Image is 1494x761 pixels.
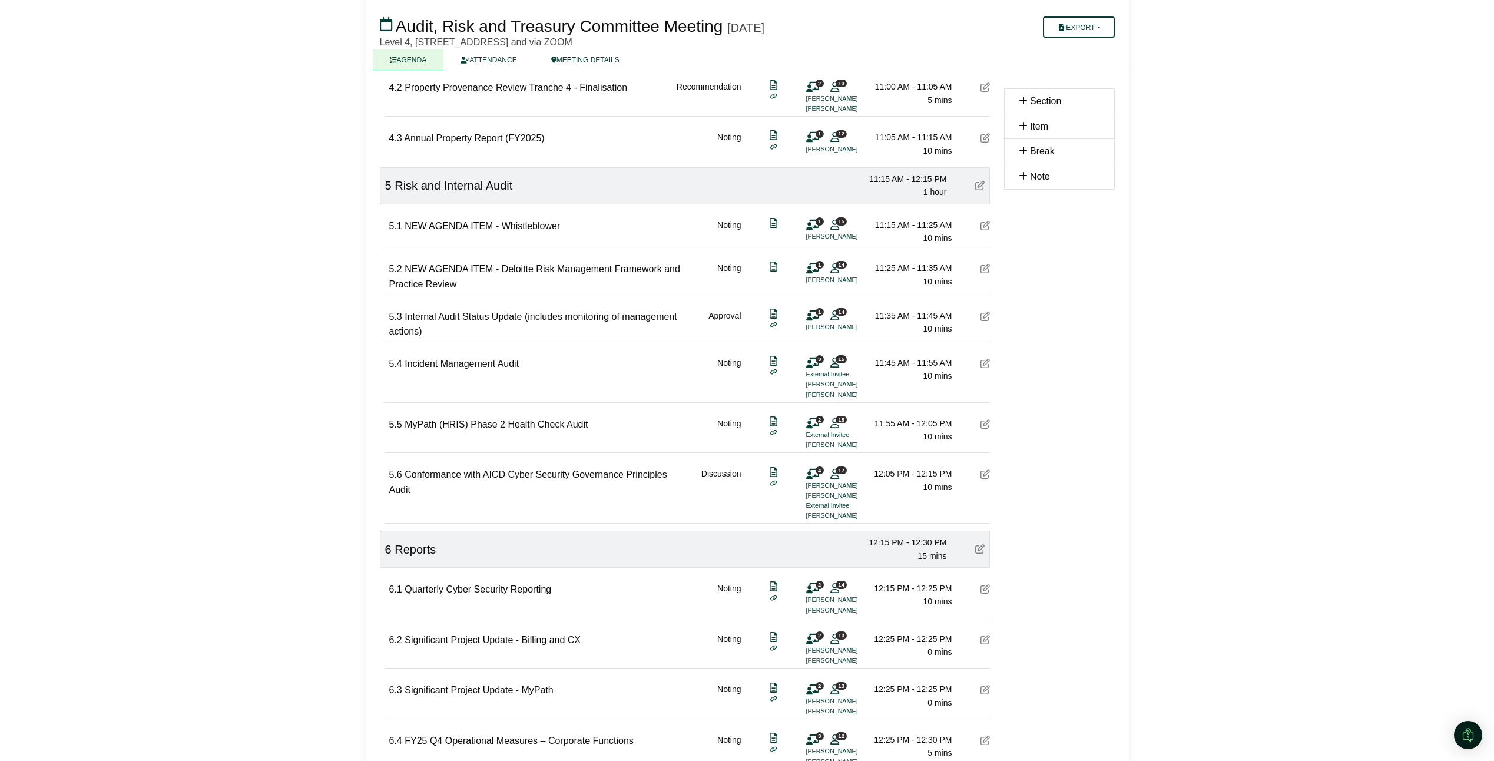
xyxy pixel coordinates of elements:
div: 12:15 PM - 12:25 PM [870,582,952,595]
span: 5.1 [389,221,402,231]
li: [PERSON_NAME] [806,231,895,241]
span: 1 [816,261,824,269]
li: [PERSON_NAME] [806,481,895,491]
div: 12:05 PM - 12:15 PM [870,467,952,480]
span: 10 mins [923,233,952,243]
li: [PERSON_NAME] [806,144,895,154]
li: [PERSON_NAME] [806,94,895,104]
span: 10 mins [923,146,952,155]
span: NEW AGENDA ITEM - Whistleblower [405,221,560,231]
span: 17 [836,466,847,474]
div: Open Intercom Messenger [1454,721,1482,749]
span: 1 [816,217,824,225]
span: 2 [816,80,824,87]
span: 2 [816,682,824,690]
li: [PERSON_NAME] [806,440,895,450]
span: Quarterly Cyber Security Reporting [405,584,551,594]
span: 5.3 [389,312,402,322]
span: 15 [836,217,847,225]
li: [PERSON_NAME] [806,322,895,332]
span: Annual Property Report (FY2025) [404,133,544,143]
a: MEETING DETAILS [534,49,637,70]
span: 14 [836,261,847,269]
li: [PERSON_NAME] [806,511,895,521]
button: Export [1043,16,1114,38]
span: 5.4 [389,359,402,369]
li: [PERSON_NAME] [806,104,895,114]
span: Risk and Internal Audit [395,179,512,192]
div: 11:55 AM - 12:05 PM [870,417,952,430]
span: 1 [816,130,824,138]
span: Section [1030,96,1061,106]
span: Reports [395,543,436,556]
span: 4.3 [389,133,402,143]
span: 2 [816,416,824,423]
span: 0 mins [927,698,952,707]
span: 13 [836,80,847,87]
span: 1 [816,308,824,316]
div: Noting [717,262,741,292]
div: Noting [717,356,741,400]
span: 10 mins [923,597,952,606]
div: 11:25 AM - 11:35 AM [870,262,952,274]
span: 5 mins [927,748,952,757]
span: 5 [385,179,392,192]
span: 15 [836,416,847,423]
span: 13 [836,631,847,639]
div: Noting [717,683,741,716]
li: [PERSON_NAME] [806,696,895,706]
li: [PERSON_NAME] [806,606,895,616]
span: 10 mins [923,482,952,492]
span: 12 [836,130,847,138]
div: Recommendation [677,80,741,114]
span: FY25 Q4 Operational Measures – Corporate Functions [405,736,634,746]
span: Property Provenance Review Tranche 4 - Finalisation [405,82,627,92]
li: [PERSON_NAME] [806,595,895,605]
li: External Invitee [806,369,895,379]
span: MyPath (HRIS) Phase 2 Health Check Audit [405,419,588,429]
span: 3 [816,355,824,363]
span: Significant Project Update - Billing and CX [405,635,581,645]
div: Noting [717,582,741,616]
span: Incident Management Audit [405,359,519,369]
span: 5 mins [927,95,952,105]
div: 12:25 PM - 12:30 PM [870,733,952,746]
a: ATTENDANCE [443,49,534,70]
span: Note [1030,171,1050,181]
span: 10 mins [923,371,952,380]
li: External Invitee [806,501,895,511]
span: 15 mins [917,551,946,561]
span: Level 4, [STREET_ADDRESS] and via ZOOM [380,37,572,47]
div: 11:15 AM - 12:15 PM [864,173,947,186]
div: Noting [717,633,741,666]
span: 6.4 [389,736,402,746]
span: Internal Audit Status Update (includes monitoring of management actions) [389,312,677,337]
span: Significant Project Update - MyPath [405,685,554,695]
span: 10 mins [923,324,952,333]
span: 12 [836,732,847,740]
span: Audit, Risk and Treasury Committee Meeting [396,17,723,35]
div: Discussion [701,467,741,521]
li: [PERSON_NAME] [806,491,895,501]
span: 4.2 [389,82,402,92]
li: [PERSON_NAME] [806,706,895,716]
span: 6.2 [389,635,402,645]
div: 11:45 AM - 11:55 AM [870,356,952,369]
span: 14 [836,581,847,588]
div: Noting [717,219,741,245]
span: 15 [836,355,847,363]
span: Item [1030,121,1048,131]
div: [DATE] [727,21,764,35]
div: Approval [708,309,741,339]
div: 11:05 AM - 11:15 AM [870,131,952,144]
span: 0 mins [927,647,952,657]
span: 6.3 [389,685,402,695]
span: 14 [836,308,847,316]
div: Noting [717,417,741,451]
span: 4 [816,466,824,474]
li: [PERSON_NAME] [806,275,895,285]
li: External Invitee [806,430,895,440]
span: 3 [816,732,824,740]
span: 5.5 [389,419,402,429]
span: 5.6 [389,469,402,479]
